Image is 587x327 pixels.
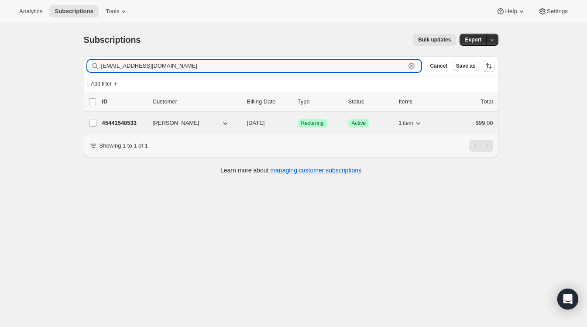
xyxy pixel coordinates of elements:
span: Tools [106,8,119,15]
span: [DATE] [247,120,265,126]
p: Customer [153,97,240,106]
p: Showing 1 to 1 of 1 [100,141,148,150]
span: Cancel [430,62,447,69]
button: Help [491,5,531,17]
nav: Pagination [469,140,493,152]
p: 45441548533 [102,119,146,127]
button: Export [460,34,487,46]
button: Analytics [14,5,48,17]
span: Save as [456,62,476,69]
span: Settings [547,8,568,15]
div: 45441548533[PERSON_NAME][DATE]SuccessRecurringSuccessActive1 item$99.00 [102,117,493,129]
button: Settings [533,5,573,17]
button: Cancel [426,61,450,71]
p: Billing Date [247,97,291,106]
span: Recurring [301,120,324,127]
button: Clear [407,62,416,70]
span: Add filter [91,80,112,87]
button: Tools [100,5,133,17]
span: Bulk updates [418,36,451,43]
span: Subscriptions [55,8,93,15]
button: Save as [453,61,479,71]
p: Learn more about [220,166,361,175]
span: Subscriptions [84,35,141,45]
div: Items [399,97,443,106]
span: Export [465,36,481,43]
button: Sort the results [483,60,495,72]
span: 1 item [399,120,413,127]
p: ID [102,97,146,106]
p: Status [348,97,392,106]
span: Help [505,8,517,15]
span: [PERSON_NAME] [153,119,199,127]
div: IDCustomerBilling DateTypeStatusItemsTotal [102,97,493,106]
button: Subscriptions [49,5,99,17]
span: Active [352,120,366,127]
button: Add filter [87,79,122,89]
span: $99.00 [476,120,493,126]
button: Bulk updates [413,34,456,46]
span: Analytics [19,8,42,15]
button: [PERSON_NAME] [148,116,235,130]
div: Type [298,97,341,106]
button: 1 item [399,117,423,129]
a: managing customer subscriptions [270,167,361,174]
input: Filter subscribers [101,60,406,72]
p: Total [481,97,493,106]
div: Open Intercom Messenger [557,289,578,310]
